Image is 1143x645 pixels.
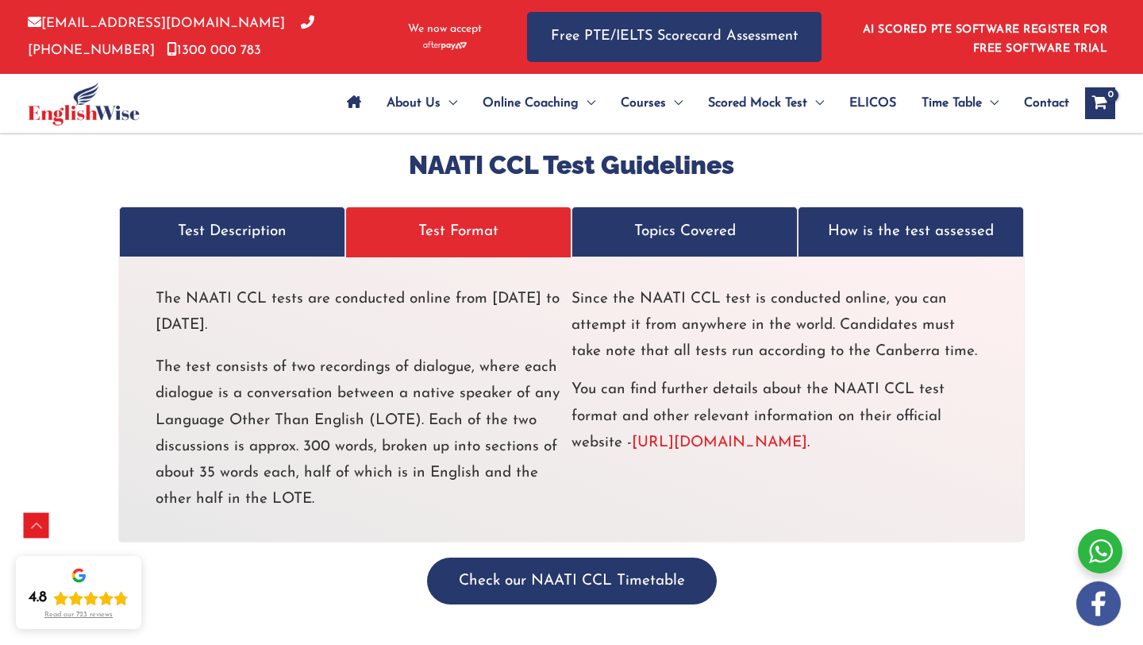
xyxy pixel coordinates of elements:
[814,218,1007,245] p: How is the test assessed
[708,75,807,131] span: Scored Mock Test
[29,589,47,608] div: 4.8
[1011,75,1069,131] a: Contact
[853,11,1115,63] aside: Header Widget 1
[427,574,717,589] a: Check our NAATI CCL Timetable
[909,75,1011,131] a: Time TableMenu Toggle
[136,218,329,245] p: Test Description
[28,17,314,56] a: [PHONE_NUMBER]
[982,75,999,131] span: Menu Toggle
[863,24,1108,55] a: AI SCORED PTE SOFTWARE REGISTER FOR FREE SOFTWARE TRIAL
[579,75,595,131] span: Menu Toggle
[666,75,683,131] span: Menu Toggle
[374,75,470,131] a: About UsMenu Toggle
[441,75,457,131] span: Menu Toggle
[1085,87,1115,119] a: View Shopping Cart, empty
[849,75,896,131] span: ELICOS
[362,218,555,245] p: Test Format
[156,354,571,513] p: The test consists of two recordings of dialogue, where each dialogue is a conversation between a ...
[29,589,129,608] div: Rating: 4.8 out of 5
[119,149,1024,182] h3: NAATI CCL Test Guidelines
[28,82,140,126] img: cropped-ew-logo
[167,44,261,57] a: 1300 000 783
[571,286,987,365] p: Since the NAATI CCL test is conducted online, you can attempt it from anywhere in the world. Cand...
[44,611,113,620] div: Read our 723 reviews
[334,75,1069,131] nav: Site Navigation: Main Menu
[608,75,695,131] a: CoursesMenu Toggle
[387,75,441,131] span: About Us
[408,21,482,37] span: We now accept
[423,41,467,50] img: Afterpay-Logo
[588,218,781,245] p: Topics Covered
[621,75,666,131] span: Courses
[807,75,824,131] span: Menu Toggle
[1024,75,1069,131] span: Contact
[695,75,837,131] a: Scored Mock TestMenu Toggle
[28,17,285,30] a: [EMAIL_ADDRESS][DOMAIN_NAME]
[632,435,807,450] a: [URL][DOMAIN_NAME]
[571,377,987,456] p: You can find further details about the NAATI CCL test format and other relevant information on th...
[156,286,571,339] p: The NAATI CCL tests are conducted online from [DATE] to [DATE].
[837,75,909,131] a: ELICOS
[527,12,822,62] a: Free PTE/IELTS Scorecard Assessment
[1076,581,1121,626] img: white-facebook.png
[470,75,608,131] a: Online CoachingMenu Toggle
[922,75,982,131] span: Time Table
[483,75,579,131] span: Online Coaching
[427,558,717,604] button: Check our NAATI CCL Timetable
